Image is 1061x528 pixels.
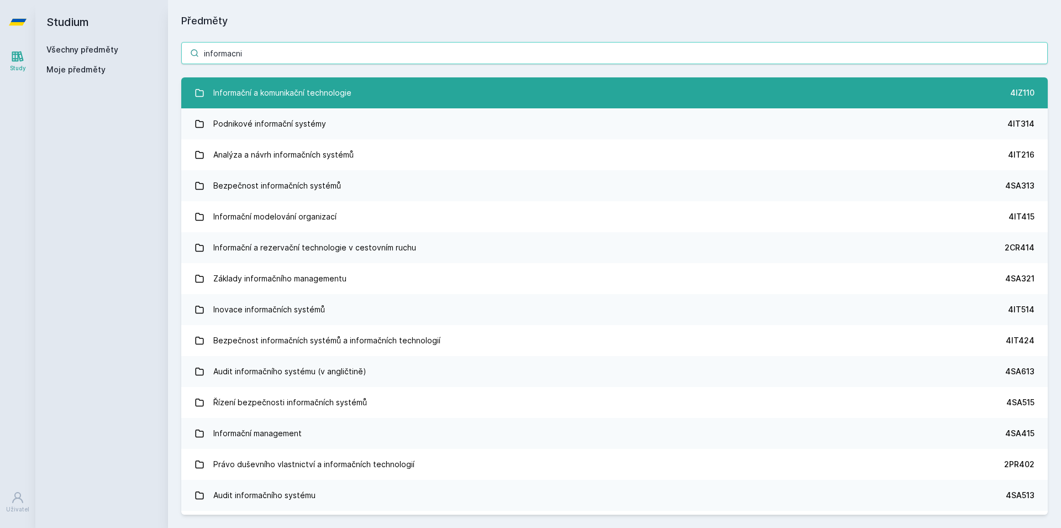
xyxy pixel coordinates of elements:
a: Inovace informačních systémů 4IT514 [181,294,1048,325]
div: Informační modelování organizací [213,206,337,228]
div: Study [10,64,26,72]
h1: Předměty [181,13,1048,29]
div: Inovace informačních systémů [213,299,325,321]
div: Podnikové informační systémy [213,113,326,135]
a: Informační modelování organizací 4IT415 [181,201,1048,232]
div: 4SA321 [1005,273,1034,284]
div: Informační a komunikační technologie [213,82,351,104]
a: Všechny předměty [46,45,118,54]
a: Podnikové informační systémy 4IT314 [181,108,1048,139]
div: 4SA613 [1005,366,1034,377]
div: Informační management [213,422,302,445]
div: 2CR414 [1005,242,1034,253]
a: Audit informačního systému 4SA513 [181,480,1048,511]
div: 2PR402 [1004,459,1034,470]
input: Název nebo ident předmětu… [181,42,1048,64]
div: Bezpečnost informačních systémů [213,175,341,197]
div: 4SA415 [1005,428,1034,439]
a: Uživatel [2,485,33,519]
div: Řízení bezpečnosti informačních systémů [213,391,367,414]
div: Uživatel [6,505,29,514]
div: Základy informačního managementu [213,268,346,290]
div: 4IT514 [1008,304,1034,315]
a: Bezpečnost informačních systémů a informačních technologií 4IT424 [181,325,1048,356]
div: 4IZ110 [1010,87,1034,98]
div: Informační a rezervační technologie v cestovním ruchu [213,237,416,259]
div: Audit informačního systému (v angličtině) [213,360,366,383]
div: 4IT424 [1006,335,1034,346]
a: Audit informačního systému (v angličtině) 4SA613 [181,356,1048,387]
div: Bezpečnost informačních systémů a informačních technologií [213,330,440,352]
a: Bezpečnost informačních systémů 4SA313 [181,170,1048,201]
div: 4IT216 [1008,149,1034,160]
a: Informační management 4SA415 [181,418,1048,449]
a: Řízení bezpečnosti informačních systémů 4SA515 [181,387,1048,418]
a: Informační a komunikační technologie 4IZ110 [181,77,1048,108]
a: Informační a rezervační technologie v cestovním ruchu 2CR414 [181,232,1048,263]
div: 4SA513 [1006,490,1034,501]
div: 4IT415 [1009,211,1034,222]
div: Audit informačního systému [213,484,316,506]
span: Moje předměty [46,64,106,75]
a: Základy informačního managementu 4SA321 [181,263,1048,294]
div: 4IT314 [1007,118,1034,129]
a: Analýza a návrh informačních systémů 4IT216 [181,139,1048,170]
a: Právo duševního vlastnictví a informačních technologií 2PR402 [181,449,1048,480]
div: 4SA313 [1005,180,1034,191]
div: 4SA515 [1006,397,1034,408]
div: Analýza a návrh informačních systémů [213,144,354,166]
a: Study [2,44,33,78]
div: Právo duševního vlastnictví a informačních technologií [213,453,414,475]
